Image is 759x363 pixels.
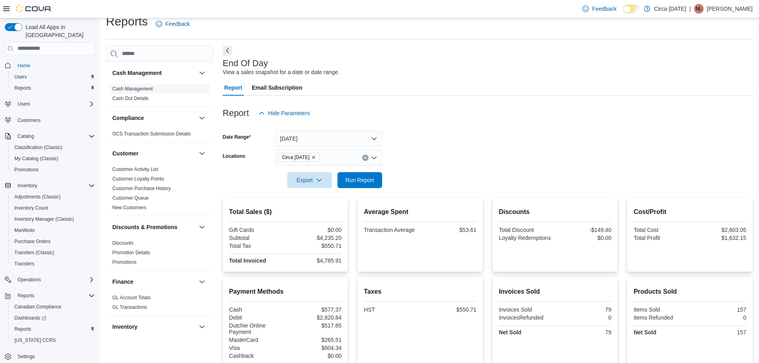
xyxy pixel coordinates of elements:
div: Cash [229,306,284,313]
img: Cova [16,5,52,13]
span: NL [696,4,702,14]
div: $577.37 [287,306,341,313]
button: My Catalog (Classic) [8,153,98,164]
div: Transaction Average [364,227,418,233]
div: 157 [692,306,746,313]
button: Remove Circa 1818 from selection in this group [311,155,316,160]
button: Discounts & Promotions [112,223,196,231]
span: My Catalog (Classic) [14,155,59,162]
input: Dark Mode [623,5,640,13]
button: Open list of options [371,155,377,161]
span: Customer Activity List [112,166,158,173]
button: Users [14,99,33,109]
span: Settings [18,353,35,360]
span: Operations [18,277,41,283]
a: Manifests [11,226,38,235]
span: Reports [18,292,34,299]
span: Operations [14,275,95,285]
a: Inventory Manager (Classic) [11,214,77,224]
span: Customers [14,115,95,125]
span: Dark Mode [623,13,624,14]
div: Cashback [229,353,284,359]
div: Total Discount [499,227,553,233]
h2: Total Sales ($) [229,207,342,217]
span: Transfers [11,259,95,269]
span: Export [292,172,327,188]
strong: Net Sold [633,329,656,336]
button: Adjustments (Classic) [8,191,98,202]
span: Purchase Orders [14,238,51,245]
button: Inventory [197,322,207,332]
button: Inventory Manager (Classic) [8,214,98,225]
div: Total Profit [633,235,688,241]
a: My Catalog (Classic) [11,154,62,163]
span: [US_STATE] CCRS [14,337,56,343]
a: Cash Out Details [112,96,149,101]
button: Inventory [14,181,40,190]
div: 0 [692,314,746,321]
div: Items Sold [633,306,688,313]
h1: Reports [106,14,148,29]
h3: End Of Day [223,59,268,68]
a: Reports [11,324,34,334]
a: Inventory Count [11,203,51,213]
span: Users [18,101,30,107]
span: Feedback [592,5,616,13]
a: Dashboards [11,313,49,323]
button: Customers [2,114,98,126]
span: Circa [DATE] [282,153,310,161]
button: Promotions [8,164,98,175]
h3: Cash Management [112,69,162,77]
span: Transfers (Classic) [11,248,95,257]
span: Customers [18,117,41,124]
span: Feedback [165,20,190,28]
div: $2,603.05 [692,227,746,233]
div: InvoicesRefunded [499,314,553,321]
span: Settings [14,351,95,361]
a: GL Account Totals [112,295,151,300]
span: Inventory Manager (Classic) [14,216,74,222]
span: Classification (Classic) [11,143,95,152]
button: Cash Management [197,68,207,78]
div: Items Refunded [633,314,688,321]
button: Finance [112,278,196,286]
div: 0 [557,314,611,321]
span: Purchase Orders [11,237,95,246]
a: Discounts [112,240,133,246]
h2: Discounts [499,207,612,217]
span: Canadian Compliance [14,304,61,310]
button: Home [2,60,98,71]
span: Customer Queue [112,195,149,201]
span: Customer Purchase History [112,185,171,192]
button: Users [2,98,98,110]
span: Inventory Manager (Classic) [11,214,95,224]
span: Manifests [11,226,95,235]
div: $4,785.91 [287,257,341,264]
button: Finance [197,277,207,286]
a: Users [11,72,30,82]
h2: Cost/Profit [633,207,746,217]
h2: Payment Methods [229,287,342,296]
div: Visa [229,345,284,351]
div: Total Cost [633,227,688,233]
button: Next [223,46,232,55]
a: Adjustments (Classic) [11,192,64,202]
button: Reports [8,82,98,94]
p: [PERSON_NAME] [707,4,753,14]
h2: Products Sold [633,287,746,296]
span: OCS Transaction Submission Details [112,131,191,137]
a: Settings [14,352,38,361]
a: Promotion Details [112,250,150,255]
span: Cash Out Details [112,95,149,102]
div: Discounts & Promotions [106,238,213,270]
button: Inventory [112,323,196,331]
div: $550.71 [287,243,341,249]
div: -$149.40 [557,227,611,233]
span: Users [14,99,95,109]
span: Home [14,61,95,71]
button: [DATE] [275,131,382,147]
span: Canadian Compliance [11,302,95,312]
button: Canadian Compliance [8,301,98,312]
